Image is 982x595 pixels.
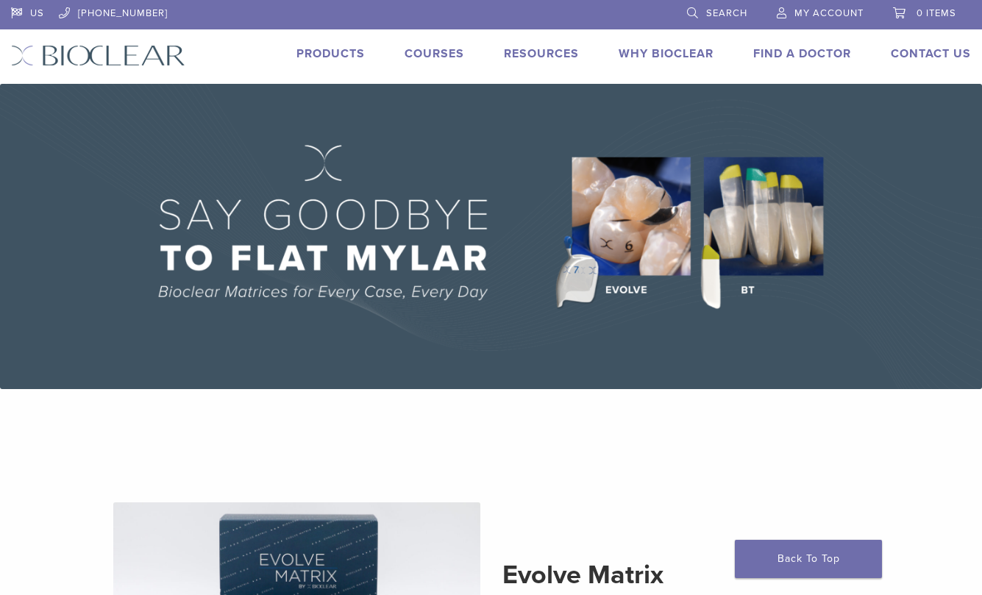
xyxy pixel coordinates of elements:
[504,46,579,61] a: Resources
[296,46,365,61] a: Products
[794,7,864,19] span: My Account
[891,46,971,61] a: Contact Us
[502,557,869,593] h2: Evolve Matrix
[11,45,185,66] img: Bioclear
[735,540,882,578] a: Back To Top
[619,46,714,61] a: Why Bioclear
[917,7,956,19] span: 0 items
[405,46,464,61] a: Courses
[706,7,747,19] span: Search
[753,46,851,61] a: Find A Doctor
